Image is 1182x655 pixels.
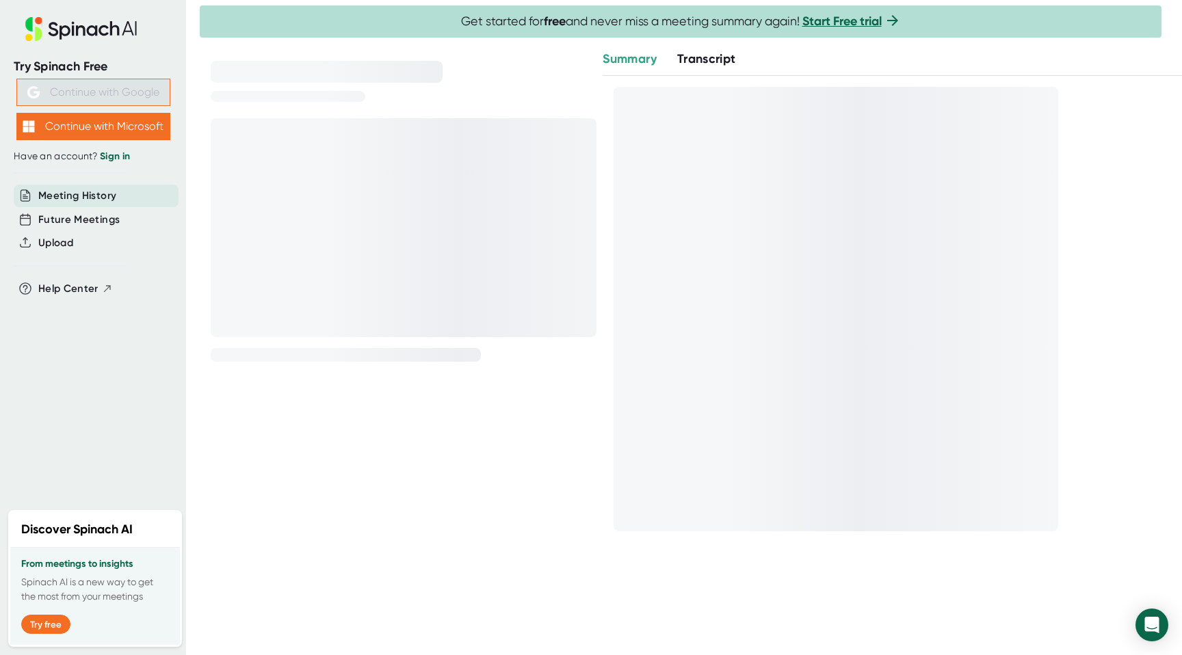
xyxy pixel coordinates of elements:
button: Help Center [38,281,113,297]
button: Meeting History [38,188,116,204]
span: Summary [603,51,656,66]
h2: Discover Spinach AI [21,520,133,539]
b: free [544,14,566,29]
div: Have an account? [14,150,172,163]
img: Aehbyd4JwY73AAAAAElFTkSuQmCC [27,86,40,98]
button: Continue with Google [16,79,170,106]
button: Future Meetings [38,212,120,228]
div: Open Intercom Messenger [1135,609,1168,641]
h3: From meetings to insights [21,559,169,570]
div: Try Spinach Free [14,59,172,75]
span: Transcript [677,51,736,66]
span: Help Center [38,281,98,297]
a: Sign in [100,150,130,162]
span: Get started for and never miss a meeting summary again! [461,14,901,29]
button: Upload [38,235,73,251]
a: Start Free trial [802,14,882,29]
button: Summary [603,50,656,68]
button: Continue with Microsoft [16,113,170,140]
button: Try free [21,615,70,634]
button: Transcript [677,50,736,68]
p: Spinach AI is a new way to get the most from your meetings [21,575,169,604]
